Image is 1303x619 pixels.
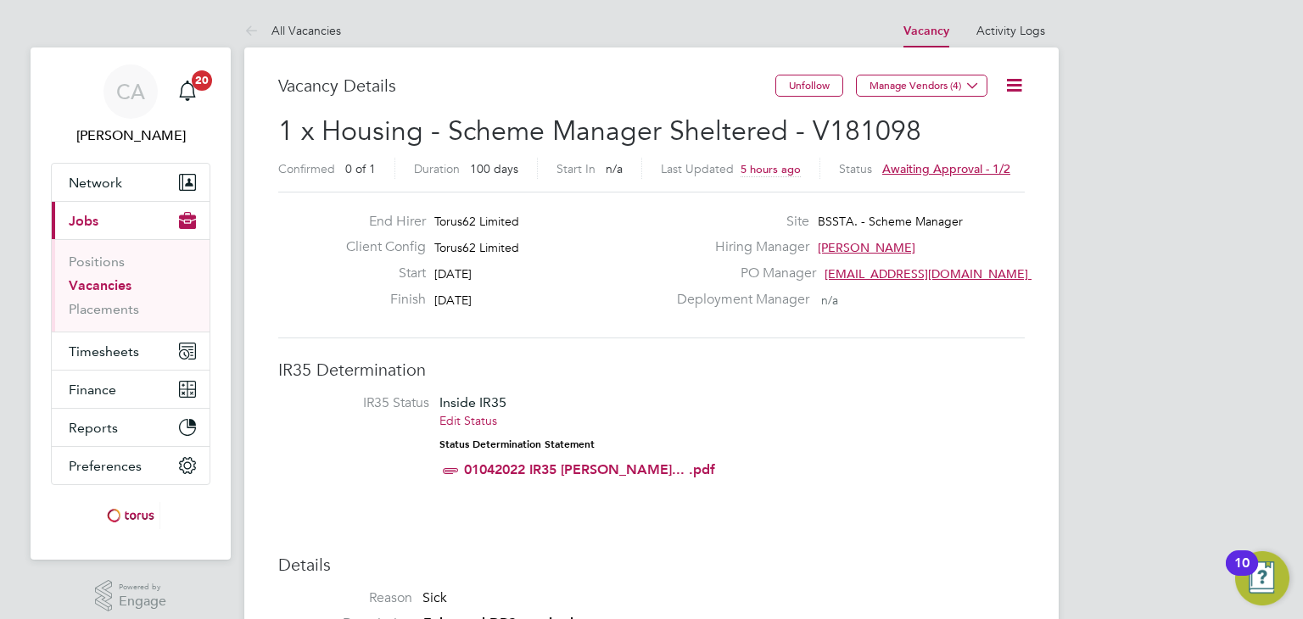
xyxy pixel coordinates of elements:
[422,589,447,606] span: Sick
[345,161,376,176] span: 0 of 1
[414,161,460,176] label: Duration
[278,359,1025,381] h3: IR35 Determination
[119,580,166,594] span: Powered by
[741,162,801,176] span: 5 hours ago
[775,75,843,97] button: Unfollow
[51,502,210,529] a: Go to home page
[278,589,412,607] label: Reason
[244,23,341,38] a: All Vacancies
[31,47,231,560] nav: Main navigation
[470,161,518,176] span: 100 days
[101,502,160,529] img: torus-logo-retina.png
[903,24,949,38] a: Vacancy
[439,438,595,450] strong: Status Determination Statement
[69,301,139,317] a: Placements
[434,293,472,308] span: [DATE]
[839,161,872,176] label: Status
[278,554,1025,576] h3: Details
[278,75,775,97] h3: Vacancy Details
[69,458,142,474] span: Preferences
[667,291,809,309] label: Deployment Manager
[295,394,429,412] label: IR35 Status
[69,213,98,229] span: Jobs
[882,161,1010,176] span: Awaiting approval - 1/2
[434,266,472,282] span: [DATE]
[439,394,506,410] span: Inside IR35
[69,277,131,293] a: Vacancies
[333,265,426,282] label: Start
[661,161,734,176] label: Last Updated
[821,293,838,308] span: n/a
[856,75,987,97] button: Manage Vendors (4)
[69,420,118,436] span: Reports
[278,114,921,148] span: 1 x Housing - Scheme Manager Sheltered - V181098
[52,447,210,484] button: Preferences
[439,413,497,428] a: Edit Status
[333,238,426,256] label: Client Config
[52,409,210,446] button: Reports
[51,64,210,146] a: CA[PERSON_NAME]
[52,239,210,332] div: Jobs
[69,343,139,360] span: Timesheets
[171,64,204,119] a: 20
[818,214,963,229] span: BSSTA. - Scheme Manager
[278,161,335,176] label: Confirmed
[606,161,623,176] span: n/a
[434,214,519,229] span: Torus62 Limited
[333,291,426,309] label: Finish
[95,580,167,612] a: Powered byEngage
[52,202,210,239] button: Jobs
[1235,551,1289,605] button: Open Resource Center, 10 new notifications
[52,164,210,201] button: Network
[69,254,125,270] a: Positions
[825,266,1127,282] span: [EMAIL_ADDRESS][DOMAIN_NAME] working@torus.…
[434,240,519,255] span: Torus62 Limited
[667,238,809,256] label: Hiring Manager
[556,161,596,176] label: Start In
[52,371,210,408] button: Finance
[333,213,426,231] label: End Hirer
[1234,563,1250,585] div: 10
[69,175,122,191] span: Network
[51,125,210,146] span: Catherine Arnold
[667,265,816,282] label: PO Manager
[667,213,809,231] label: Site
[192,70,212,91] span: 20
[464,461,715,477] a: 01042022 IR35 [PERSON_NAME]... .pdf
[119,594,166,609] span: Engage
[116,81,145,103] span: CA
[69,382,116,398] span: Finance
[976,23,1045,38] a: Activity Logs
[52,332,210,370] button: Timesheets
[818,240,915,255] span: [PERSON_NAME]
